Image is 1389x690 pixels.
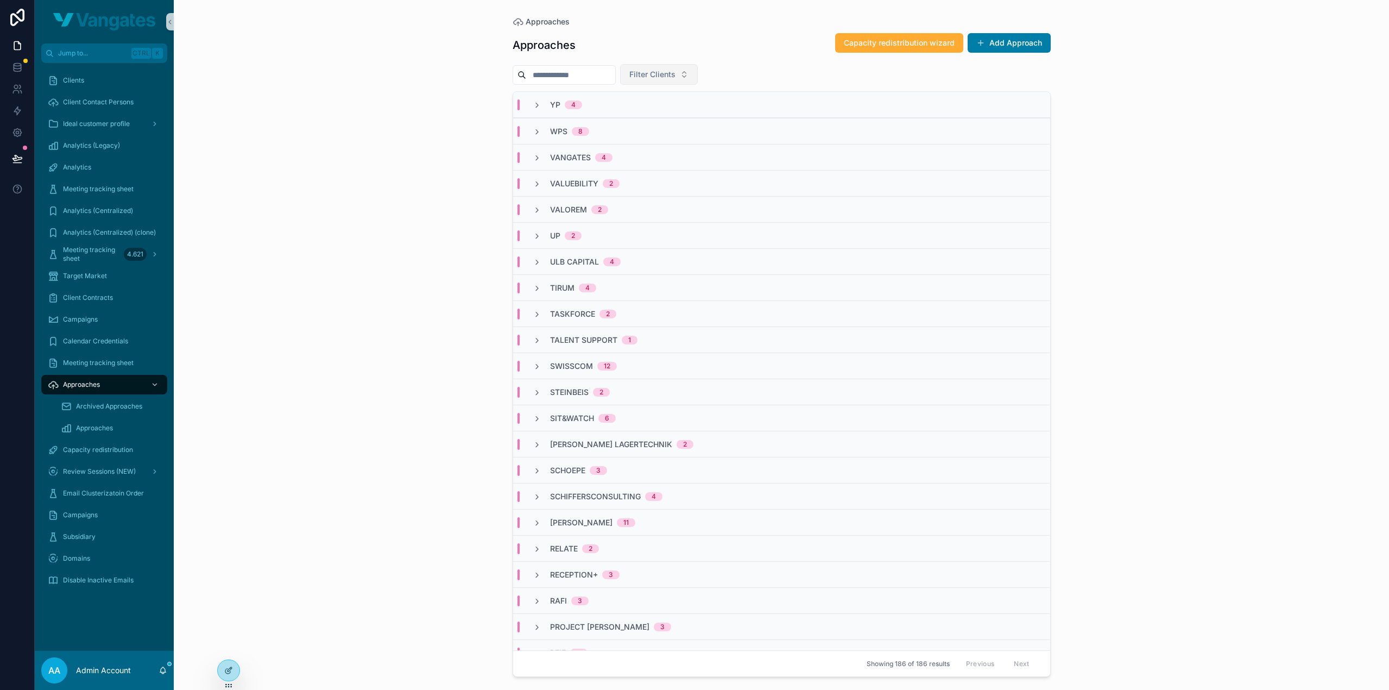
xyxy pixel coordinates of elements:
span: TIRUM [550,283,574,293]
a: Disable Inactive Emails [41,570,167,590]
span: Approaches [76,424,113,432]
a: Analytics (Centralized) [41,201,167,221]
span: STEINBEIS [550,387,589,398]
span: Ctrl [131,48,151,59]
span: Review Sessions (NEW) [63,467,136,476]
span: Subsidiary [63,532,96,541]
a: Meeting tracking sheet4.621 [41,244,167,264]
a: Subsidiary [41,527,167,547]
a: Clients [41,71,167,90]
div: 1 [628,336,631,344]
div: 4 [652,492,656,501]
button: Capacity redistribution wizard [835,33,963,53]
span: SCHOEPE [550,465,585,476]
button: Jump to...CtrlK [41,43,167,63]
a: Review Sessions (NEW) [41,462,167,481]
span: Jump to... [58,49,127,58]
span: Domains [63,554,90,563]
img: App logo [53,13,155,30]
span: Campaigns [63,315,98,324]
h1: Approaches [513,37,576,53]
span: Meeting tracking sheet [63,185,134,193]
span: YP [550,99,560,110]
span: VALUEBILITY [550,178,598,189]
a: Domains [41,549,167,568]
span: WPS [550,126,567,137]
span: Analytics (Centralized) [63,206,133,215]
p: Admin Account [76,665,131,676]
button: Add Approach [968,33,1051,53]
span: Analytics (Legacy) [63,141,120,150]
div: 3 [596,466,601,475]
span: Campaigns [63,511,98,519]
span: Approaches [63,380,100,389]
span: TASKFORCE [550,309,595,319]
a: Calendar Credentials [41,331,167,351]
div: 4 [602,153,606,162]
a: Ideal customer profile [41,114,167,134]
span: Showing 186 of 186 results [867,660,950,668]
span: Meeting tracking sheet [63,359,134,367]
div: 4 [585,284,590,292]
span: Client Contact Persons [63,98,134,106]
div: 4 [577,649,581,657]
span: Target Market [63,272,107,280]
span: Approaches [526,16,570,27]
a: Archived Approaches [54,397,167,416]
a: Approaches [513,16,570,27]
div: 3 [578,597,582,605]
span: Analytics [63,163,91,172]
span: Ideal customer profile [63,120,130,128]
a: Client Contact Persons [41,92,167,112]
div: 4.621 [124,248,147,261]
span: Archived Approaches [76,402,142,411]
a: Analytics (Centralized) (clone) [41,223,167,242]
div: 8 [578,127,583,136]
a: Capacity redistribution [41,440,167,460]
div: 12 [604,362,610,371]
div: scrollable content [35,63,174,604]
span: K [153,49,162,58]
div: 4 [571,101,576,109]
a: Target Market [41,266,167,286]
a: Campaigns [41,505,167,525]
div: 6 [605,414,609,423]
span: TALENT SUPPORT [550,335,617,346]
span: ULB CAPITAL [550,256,599,267]
a: Email Clusterizatoin Order [41,484,167,503]
span: Email Clusterizatoin Order [63,489,144,498]
span: VALOREM [550,204,587,215]
span: Disable Inactive Emails [63,576,134,585]
span: UP [550,230,560,241]
span: SIT&WATCH [550,413,594,424]
div: 4 [610,258,614,266]
a: Approaches [41,375,167,394]
span: Clients [63,76,84,85]
span: AA [48,664,60,677]
div: 2 [571,231,575,240]
span: RAFI [550,595,567,606]
a: Meeting tracking sheet [41,179,167,199]
span: SWISSCOM [550,361,593,372]
span: RECEPTION+ [550,569,598,580]
a: Analytics (Legacy) [41,136,167,155]
a: Campaigns [41,310,167,329]
div: 2 [589,544,592,553]
span: [PERSON_NAME] LAGERTECHNIK [550,439,672,450]
span: VANGATES [550,152,591,163]
div: 2 [606,310,610,318]
span: SCHIFFERSCONSULTING [550,491,641,502]
span: Analytics (Centralized) (clone) [63,228,156,237]
div: 11 [623,518,629,527]
span: Capacity redistribution wizard [844,37,955,48]
span: PROJECT [PERSON_NAME] [550,622,649,632]
span: [PERSON_NAME] [550,517,613,528]
span: Meeting tracking sheet [63,246,119,263]
span: PFIF [550,648,566,658]
span: Capacity redistribution [63,446,133,454]
div: 2 [598,205,602,214]
span: Filter Clients [629,69,675,80]
span: Client Contracts [63,293,113,302]
a: Meeting tracking sheet [41,353,167,373]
